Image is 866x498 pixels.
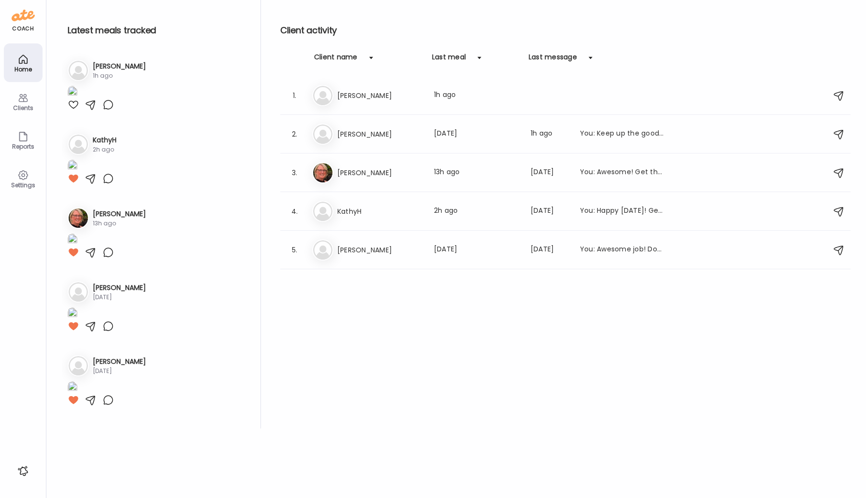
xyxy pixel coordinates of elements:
[68,307,77,320] img: images%2FCVHIpVfqQGSvEEy3eBAt9lLqbdp1%2F2ID0danV7xPc8b6Py3pa%2FJpyQKfFgLWZ4YjGZ7aHZ_1080
[313,124,332,144] img: bg-avatar-default.svg
[434,206,519,217] div: 2h ago
[93,209,146,219] h3: [PERSON_NAME]
[337,128,422,140] h3: [PERSON_NAME]
[314,52,358,68] div: Client name
[289,167,301,179] div: 3.
[12,8,35,23] img: ate
[93,357,146,367] h3: [PERSON_NAME]
[313,240,332,260] img: bg-avatar-default.svg
[580,167,665,179] div: You: Awesome! Get that sleep in for [DATE] and [DATE], you're doing great!
[432,52,466,68] div: Last meal
[531,167,568,179] div: [DATE]
[313,163,332,182] img: avatars%2FahVa21GNcOZO3PHXEF6GyZFFpym1
[434,90,519,101] div: 1h ago
[337,90,422,101] h3: [PERSON_NAME]
[93,145,116,154] div: 2h ago
[280,23,851,38] h2: Client activity
[93,283,146,293] h3: [PERSON_NAME]
[68,86,77,99] img: images%2FZ3DZsm46RFSj8cBEpbhayiVxPSD3%2FHGAlVZ4XXl1MXSTX10qq%2FIJReEXKC3ZsavJNU405q_1080
[337,206,422,217] h3: KathyH
[68,381,77,394] img: images%2FTWbYycbN6VXame8qbTiqIxs9Hvy2%2Fcyo45gyaliHYvX3l0eA9%2FZRSquqmUk3zqQ64AMIDI_1080
[289,206,301,217] div: 4.
[531,206,568,217] div: [DATE]
[289,244,301,256] div: 5.
[531,128,568,140] div: 1h ago
[6,66,41,72] div: Home
[434,244,519,256] div: [DATE]
[93,219,146,228] div: 13h ago
[289,128,301,140] div: 2.
[68,23,245,38] h2: Latest meals tracked
[580,244,665,256] div: You: Awesome job! Don't forget to add in sleep and water intake! Keep up the good work!
[69,282,88,302] img: bg-avatar-default.svg
[6,182,41,188] div: Settings
[580,128,665,140] div: You: Keep up the good work! Get that food in!
[93,135,116,145] h3: KathyH
[580,206,665,217] div: You: Happy [DATE]! Get that food/water/sleep in from the past few days [DATE]! Enjoy your weekend!
[531,244,568,256] div: [DATE]
[434,128,519,140] div: [DATE]
[93,71,146,80] div: 1h ago
[69,356,88,375] img: bg-avatar-default.svg
[6,105,41,111] div: Clients
[69,61,88,80] img: bg-avatar-default.svg
[313,86,332,105] img: bg-avatar-default.svg
[93,367,146,375] div: [DATE]
[69,208,88,228] img: avatars%2FahVa21GNcOZO3PHXEF6GyZFFpym1
[12,25,34,33] div: coach
[434,167,519,179] div: 13h ago
[68,234,77,247] img: images%2FahVa21GNcOZO3PHXEF6GyZFFpym1%2FCCe2XyXGAXyx8nadoUOn%2F0cbQmebELHZErEvzcFX6_1080
[69,135,88,154] img: bg-avatar-default.svg
[93,293,146,302] div: [DATE]
[289,90,301,101] div: 1.
[313,202,332,221] img: bg-avatar-default.svg
[337,167,422,179] h3: [PERSON_NAME]
[68,160,77,173] img: images%2FMTny8fGZ1zOH0uuf6Y6gitpLC3h1%2FX4hcan0UELBc2XwZLeln%2FIBTC4tawMsVrysQW29Yw_1080
[6,143,41,150] div: Reports
[529,52,577,68] div: Last message
[337,244,422,256] h3: [PERSON_NAME]
[93,61,146,71] h3: [PERSON_NAME]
